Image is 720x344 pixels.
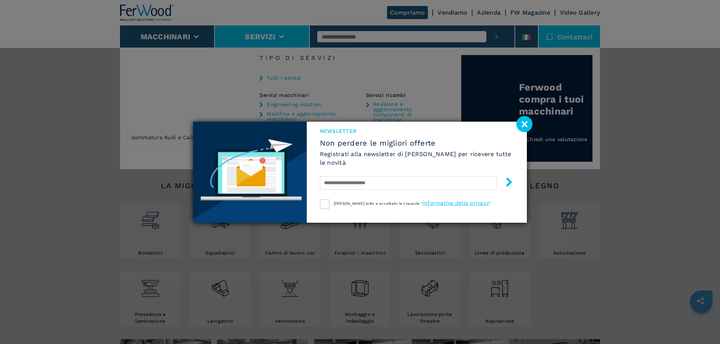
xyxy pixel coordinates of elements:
[320,150,514,167] h6: Registrati alla newsletter di [PERSON_NAME] per ricevere tutte le novità
[320,127,514,135] span: NEWSLETTER
[193,122,307,223] img: Newsletter image
[334,201,423,206] span: [PERSON_NAME] letto e accettato le clausole "
[497,174,514,192] button: submit-button
[489,201,490,206] span: "
[320,138,514,147] span: Non perdere le migliori offerte
[423,200,489,206] a: informativa della privacy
